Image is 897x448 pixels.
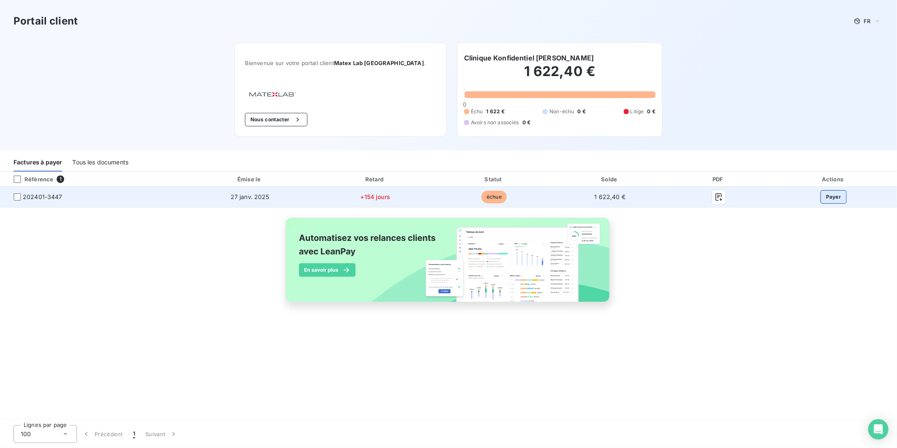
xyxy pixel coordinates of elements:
button: Suivant [140,425,183,443]
button: Précédent [77,425,128,443]
div: Tous les documents [72,154,128,172]
span: 100 [21,430,31,438]
img: banner [278,213,619,317]
span: Échu [471,108,483,115]
img: Company logo [245,88,299,99]
span: 1 622 € [487,108,505,115]
span: 1 [57,175,64,183]
div: Statut [437,175,551,183]
span: 0 € [578,108,586,115]
div: Solde [555,175,666,183]
span: 27 janv. 2025 [231,193,269,200]
button: 1 [128,425,140,443]
div: Actions [772,175,895,183]
h3: Portail client [14,14,78,29]
span: Matex Lab [GEOGRAPHIC_DATA] [334,60,424,66]
div: Factures à payer [14,154,62,172]
span: Bienvenue sur votre portail client . [245,60,436,66]
div: Retard [317,175,434,183]
span: +154 jours [361,193,391,200]
div: Référence [7,175,53,183]
span: 202401-3447 [23,193,63,201]
span: Avoirs non associés [471,119,519,126]
span: 0 € [522,119,530,126]
button: Nous contacter [245,113,307,126]
button: Payer [821,190,847,204]
h2: 1 622,40 € [464,63,655,88]
h6: Clinique Konfidentiel [PERSON_NAME] [464,53,594,63]
div: Open Intercom Messenger [868,419,889,440]
span: 0 [463,101,466,108]
span: 1 [133,430,135,438]
div: Émise le [186,175,314,183]
div: PDF [669,175,769,183]
span: Non-échu [549,108,574,115]
span: Litige [631,108,644,115]
span: 0 € [647,108,655,115]
span: échue [481,191,507,203]
span: 1 622,40 € [595,193,626,200]
span: FR [864,18,871,25]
